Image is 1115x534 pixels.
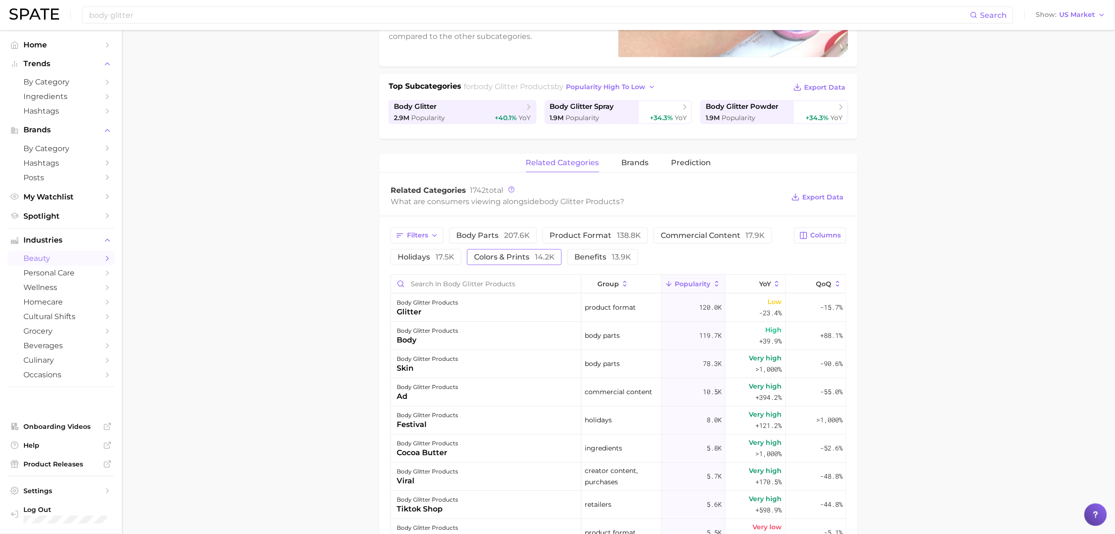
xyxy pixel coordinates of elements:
div: body glitter products [397,353,458,365]
span: Export Data [805,84,846,92]
span: 138.8k [617,231,641,240]
span: Popularity [411,114,445,122]
span: Home [23,40,98,49]
span: Filters [407,231,428,239]
h1: Top Subcategories [389,81,461,95]
span: brands [622,159,649,167]
a: Product Releases [8,457,114,471]
span: Show [1036,12,1057,17]
span: Very high [749,493,782,504]
span: retailers [585,499,611,510]
div: cocoa butter [397,447,458,458]
span: occasions [23,370,98,379]
span: +34.3% [806,114,829,122]
span: group [597,280,619,288]
span: 1.9m [550,114,564,122]
span: ingredients [585,442,622,454]
span: body parts [456,232,530,239]
span: Very high [749,409,782,420]
span: >1,000% [816,415,843,424]
span: +40.1% [495,114,517,122]
span: My Watchlist [23,192,98,201]
span: wellness [23,283,98,292]
span: commercial content [661,232,765,239]
span: Hashtags [23,107,98,115]
span: 17.5k [436,252,454,261]
button: body glitter productsglitterproduct format120.0kLow-23.4%-15.7% [391,294,846,322]
a: by Category [8,75,114,89]
button: Export Data [789,191,846,204]
span: 5.7k [707,471,722,482]
a: Home [8,38,114,52]
span: culinary [23,356,98,365]
span: beauty [23,254,98,263]
div: body glitter products [397,522,458,534]
button: body glitter productsadcommercial content10.5kVery high+394.2%-55.0% [391,378,846,406]
span: related categories [526,159,599,167]
a: Onboarding Videos [8,420,114,434]
div: tiktok shop [397,503,458,515]
span: Very high [749,465,782,476]
span: Onboarding Videos [23,422,98,431]
span: Very high [749,437,782,448]
span: US Market [1060,12,1095,17]
span: Popularity [722,114,755,122]
a: culinary [8,353,114,367]
span: body parts [585,330,620,341]
span: Very high [749,381,782,392]
span: Help [23,441,98,450]
span: 5.8k [707,442,722,454]
span: 10.5k [703,386,722,397]
span: +170.5% [756,476,782,488]
span: benefits [574,253,631,261]
div: body glitter products [397,297,458,308]
span: popularity high to low [566,83,646,91]
span: 207.6k [504,231,530,240]
span: Search [980,11,1007,20]
a: occasions [8,367,114,382]
a: homecare [8,295,114,309]
span: holidays [398,253,454,261]
span: by Category [23,77,98,86]
input: Search here for a brand, industry, or ingredient [88,7,970,23]
span: 2.9m [394,114,409,122]
a: Log out. Currently logged in with e-mail shayna.lurey@eva-nyc.com. [8,503,114,527]
a: Settings [8,484,114,498]
img: SPATE [9,8,59,20]
span: +121.2% [756,420,782,431]
div: ad [397,391,458,402]
span: +394.2% [756,392,782,403]
span: -48.8% [820,471,843,482]
span: Export Data [803,193,844,201]
span: total [470,186,503,195]
span: body glitter products [539,197,620,206]
button: body glitter productstiktok shopretailers5.6kVery high+598.9%-44.8% [391,491,846,519]
button: QoQ [786,275,846,293]
button: Filters [391,228,444,244]
a: My Watchlist [8,190,114,204]
span: Industries [23,236,98,244]
a: beauty [8,251,114,266]
span: Ingredients [23,92,98,101]
span: colors & prints [474,253,555,261]
span: 13.9k [612,252,631,261]
span: body glitter powder [706,102,778,111]
span: Posts [23,173,98,182]
span: QoQ [816,280,832,288]
span: product format [585,302,636,313]
span: product format [550,232,641,239]
span: Very low [753,521,782,533]
a: personal care [8,266,114,280]
span: cultural shifts [23,312,98,321]
span: grocery [23,327,98,336]
button: body glitter productsbodybody parts119.7kHigh+39.9%+88.1% [391,322,846,350]
span: 78.3k [703,358,722,369]
span: Trends [23,60,98,68]
a: body glitter powder1.9m Popularity+34.3% YoY [701,100,848,124]
span: +39.9% [760,336,782,347]
a: beverages [8,338,114,353]
a: Posts [8,170,114,185]
span: YoY [519,114,531,122]
span: -44.8% [820,499,843,510]
button: YoY [725,275,786,293]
